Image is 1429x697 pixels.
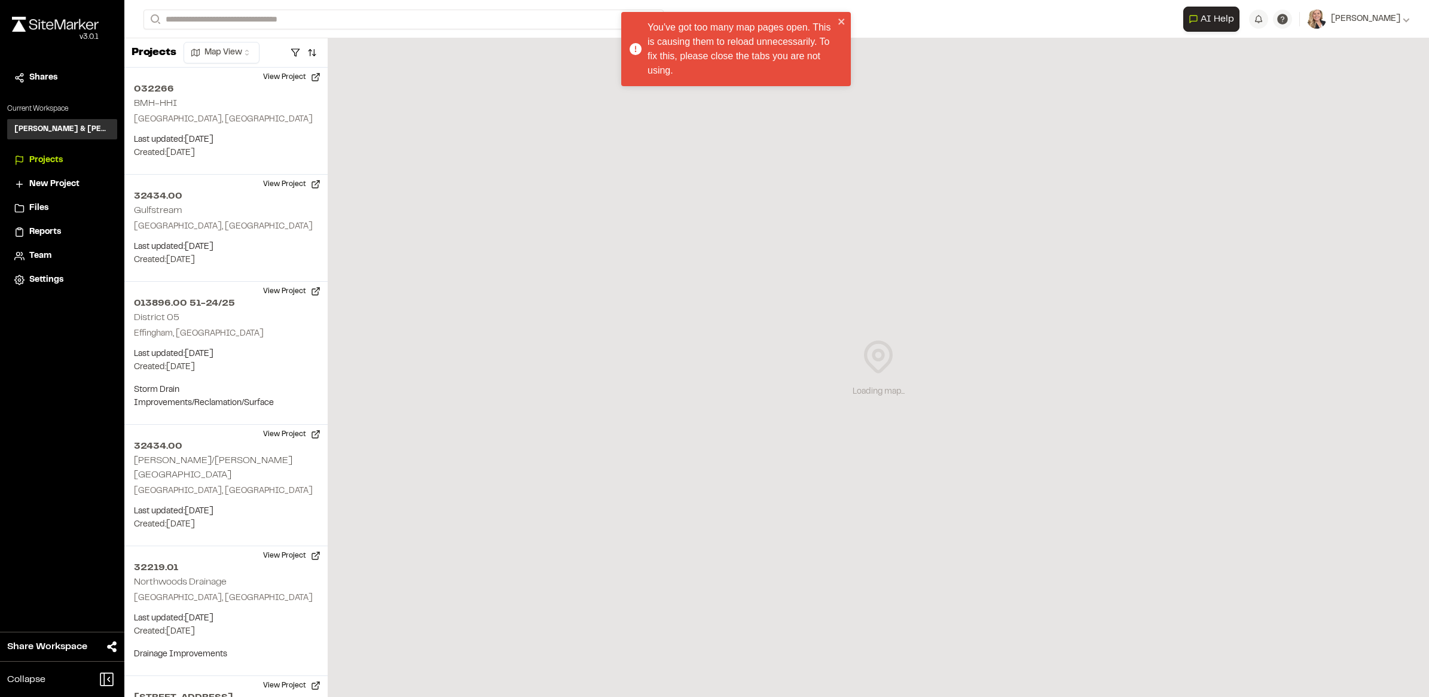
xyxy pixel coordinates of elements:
[134,327,318,340] p: Effingham, [GEOGRAPHIC_DATA]
[134,113,318,126] p: [GEOGRAPHIC_DATA], [GEOGRAPHIC_DATA]
[838,17,846,26] button: close
[29,178,80,191] span: New Project
[14,71,110,84] a: Shares
[134,485,318,498] p: [GEOGRAPHIC_DATA], [GEOGRAPHIC_DATA]
[14,249,110,263] a: Team
[12,17,99,32] img: rebrand.png
[1331,13,1400,26] span: [PERSON_NAME]
[256,425,328,444] button: View Project
[14,178,110,191] a: New Project
[134,518,318,531] p: Created: [DATE]
[256,546,328,565] button: View Project
[134,578,227,586] h2: Northwoods Drainage
[29,273,63,287] span: Settings
[134,314,179,322] h2: District 05
[29,249,51,263] span: Team
[7,104,117,114] p: Current Workspace
[134,133,318,147] p: Last updated: [DATE]
[14,202,110,215] a: Files
[134,220,318,233] p: [GEOGRAPHIC_DATA], [GEOGRAPHIC_DATA]
[1307,10,1410,29] button: [PERSON_NAME]
[14,273,110,287] a: Settings
[256,282,328,301] button: View Project
[29,226,61,239] span: Reports
[648,20,834,78] div: You've got too many map pages open. This is causing them to reload unnecessarily. To fix this, pl...
[256,68,328,87] button: View Project
[134,296,318,311] h2: 013896.00 51-24/25
[12,32,99,42] div: Oh geez...please don't...
[14,124,110,135] h3: [PERSON_NAME] & [PERSON_NAME] Inc.
[134,147,318,160] p: Created: [DATE]
[14,154,110,167] a: Projects
[29,202,48,215] span: Files
[14,226,110,239] a: Reports
[134,648,318,661] p: Drainage Improvements
[134,612,318,625] p: Last updated: [DATE]
[256,175,328,194] button: View Project
[1201,12,1234,26] span: AI Help
[134,505,318,518] p: Last updated: [DATE]
[7,672,45,687] span: Collapse
[134,625,318,638] p: Created: [DATE]
[134,348,318,361] p: Last updated: [DATE]
[134,592,318,605] p: [GEOGRAPHIC_DATA], [GEOGRAPHIC_DATA]
[134,383,318,410] p: Storm Drain Improvements/Reclamation/Surface
[134,241,318,254] p: Last updated: [DATE]
[143,10,165,29] button: Search
[134,361,318,374] p: Created: [DATE]
[134,456,292,479] h2: [PERSON_NAME]/[PERSON_NAME][GEOGRAPHIC_DATA]
[853,385,905,398] div: Loading map...
[134,439,318,453] h2: 32434.00
[134,561,318,575] h2: 32219.01
[134,189,318,203] h2: 32434.00
[256,676,328,695] button: View Project
[134,99,177,108] h2: BMH-HHI
[134,82,318,96] h2: 032266
[134,254,318,267] p: Created: [DATE]
[134,206,182,215] h2: Gulfstream
[1307,10,1326,29] img: User
[29,71,57,84] span: Shares
[7,640,87,654] span: Share Workspace
[29,154,63,167] span: Projects
[1183,7,1239,32] button: Open AI Assistant
[1183,7,1244,32] div: Open AI Assistant
[132,45,176,61] p: Projects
